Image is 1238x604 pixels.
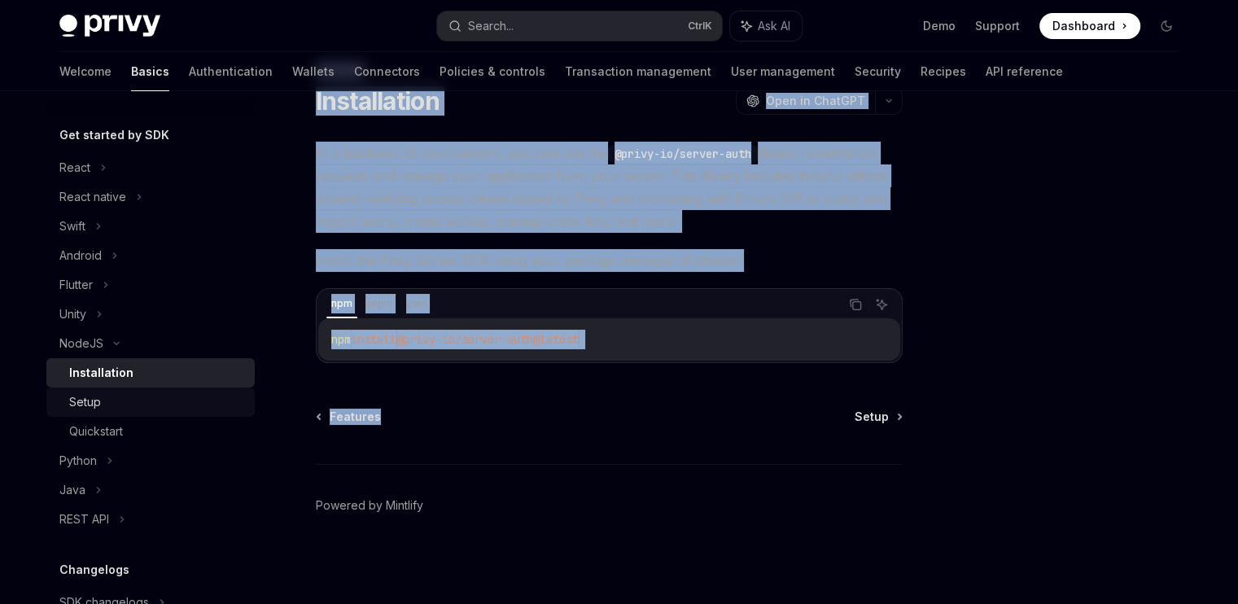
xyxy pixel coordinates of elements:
[317,409,381,425] a: Features
[565,52,711,91] a: Transaction management
[1039,13,1140,39] a: Dashboard
[975,18,1020,34] a: Support
[923,18,956,34] a: Demo
[59,480,85,500] div: Java
[59,560,129,580] h5: Changelogs
[316,142,903,233] span: In a backend JS environment, you can use the library to authorize requests and manage your applic...
[986,52,1063,91] a: API reference
[766,93,865,109] span: Open in ChatGPT
[326,294,357,313] div: npm
[59,510,109,529] div: REST API
[59,451,97,471] div: Python
[401,294,432,313] div: yarn
[69,363,133,383] div: Installation
[330,409,381,425] span: Features
[69,392,101,412] div: Setup
[59,217,85,236] div: Swift
[131,52,169,91] a: Basics
[437,11,722,41] button: Search...CtrlK
[69,422,123,441] div: Quickstart
[59,52,112,91] a: Welcome
[331,332,351,347] span: npm
[855,52,901,91] a: Security
[845,294,866,315] button: Copy the contents from the code block
[59,125,169,145] h5: Get started by SDK
[189,52,273,91] a: Authentication
[351,332,396,347] span: install
[316,249,903,272] span: Install the Privy Server SDK using your package manager of choice:
[608,145,758,163] code: @privy-io/server-auth
[731,52,835,91] a: User management
[361,294,398,313] div: pnpm
[59,246,102,265] div: Android
[855,409,901,425] a: Setup
[46,387,255,417] a: Setup
[316,86,440,116] h1: Installation
[59,334,103,353] div: NodeJS
[1052,18,1115,34] span: Dashboard
[440,52,545,91] a: Policies & controls
[730,11,802,41] button: Ask AI
[354,52,420,91] a: Connectors
[59,187,126,207] div: React native
[316,497,423,514] a: Powered by Mintlify
[59,158,90,177] div: React
[855,409,889,425] span: Setup
[292,52,335,91] a: Wallets
[46,417,255,446] a: Quickstart
[1153,13,1179,39] button: Toggle dark mode
[59,304,86,324] div: Unity
[688,20,712,33] span: Ctrl K
[468,16,514,36] div: Search...
[736,87,875,115] button: Open in ChatGPT
[921,52,966,91] a: Recipes
[46,358,255,387] a: Installation
[758,18,790,34] span: Ask AI
[871,294,892,315] button: Ask AI
[59,275,93,295] div: Flutter
[59,15,160,37] img: dark logo
[396,332,579,347] span: @privy-io/server-auth@latest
